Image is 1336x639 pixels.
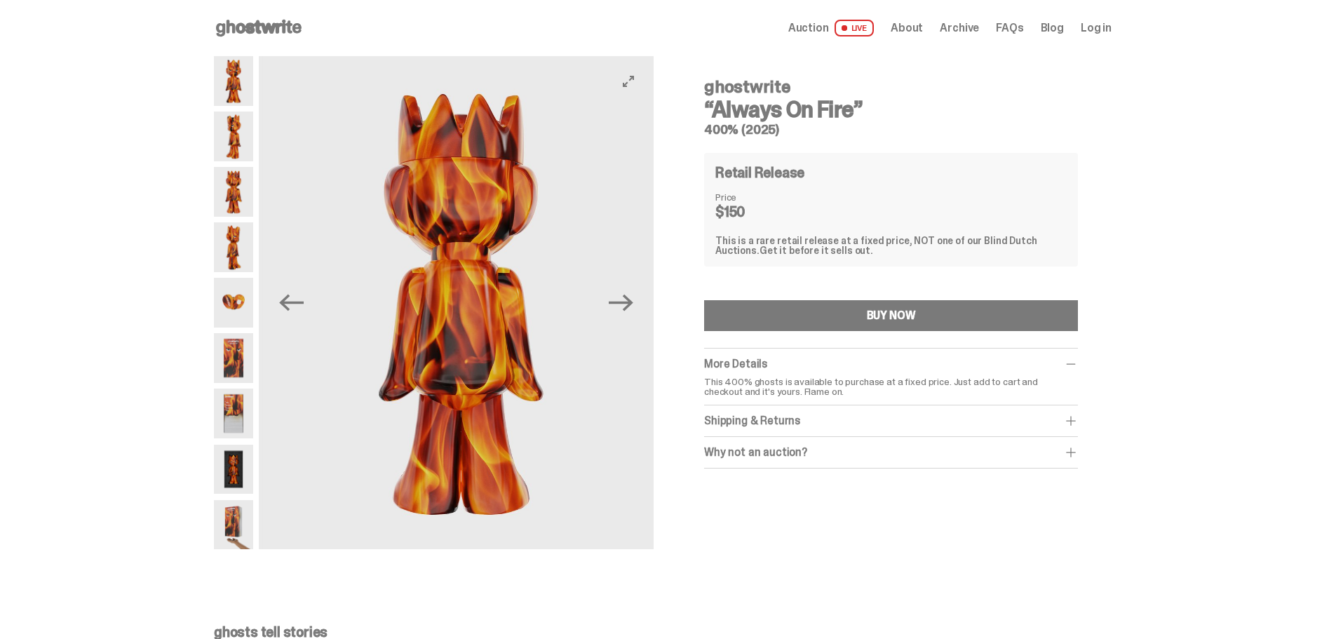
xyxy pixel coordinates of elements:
button: BUY NOW [704,300,1078,331]
h3: “Always On Fire” [704,98,1078,121]
img: Always-On-Fire---Website-Archive.2484X.png [214,56,253,106]
a: FAQs [996,22,1023,34]
h4: ghostwrite [704,79,1078,95]
a: About [891,22,923,34]
img: Always-On-Fire---Website-Archive.2491X.png [214,333,253,383]
img: Always-On-Fire---Website-Archive.2494X.png [214,389,253,438]
div: This is a rare retail release at a fixed price, NOT one of our Blind Dutch Auctions. [715,236,1067,255]
p: ghosts tell stories [214,625,1112,639]
div: BUY NOW [867,310,916,321]
span: More Details [704,356,767,371]
button: Next [606,288,637,318]
img: Always-On-Fire---Website-Archive.2487X.png [214,167,253,217]
div: Shipping & Returns [704,414,1078,428]
img: Always-On-Fire---Website-Archive.2485X.png [214,112,253,161]
button: View full-screen [620,73,637,90]
p: This 400% ghosts is available to purchase at a fixed price. Just add to cart and checkout and it'... [704,377,1078,396]
span: LIVE [835,20,875,36]
span: Auction [788,22,829,34]
img: Always-On-Fire---Website-Archive.2497X.png [214,445,253,495]
img: Always-On-Fire---Website-Archive.2490X.png [214,278,253,328]
a: Log in [1081,22,1112,34]
img: Always-On-Fire---Website-Archive.2489X.png [214,222,253,272]
span: Get it before it sells out. [760,244,873,257]
div: Why not an auction? [704,445,1078,459]
h5: 400% (2025) [704,123,1078,136]
dd: $150 [715,205,785,219]
a: Blog [1041,22,1064,34]
h4: Retail Release [715,166,804,180]
dt: Price [715,192,785,202]
img: Always-On-Fire---Website-Archive.2522XX.png [214,500,253,550]
button: Previous [276,288,306,318]
a: Auction LIVE [788,20,874,36]
a: Archive [940,22,979,34]
img: Always-On-Fire---Website-Archive.2487X.png [263,56,658,549]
